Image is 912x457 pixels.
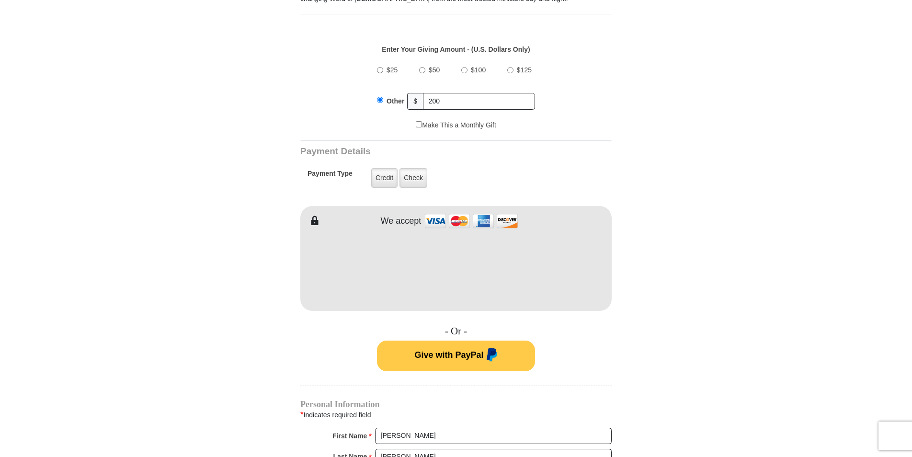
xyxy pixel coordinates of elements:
[399,168,427,188] label: Check
[471,66,486,74] span: $100
[300,409,612,421] div: Indicates required field
[484,348,498,364] img: paypal
[423,93,535,110] input: Other Amount
[377,341,535,371] button: Give with PayPal
[371,168,398,188] label: Credit
[387,97,404,105] span: Other
[414,350,483,360] span: Give with PayPal
[300,400,612,408] h4: Personal Information
[381,216,422,227] h4: We accept
[429,66,440,74] span: $50
[308,170,353,183] h5: Payment Type
[416,120,496,130] label: Make This a Monthly Gift
[517,66,532,74] span: $125
[407,93,423,110] span: $
[387,66,398,74] span: $25
[423,211,519,231] img: credit cards accepted
[332,429,367,443] strong: First Name
[300,146,545,157] h3: Payment Details
[416,121,422,127] input: Make This a Monthly Gift
[300,325,612,337] h4: - Or -
[382,46,530,53] strong: Enter Your Giving Amount - (U.S. Dollars Only)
